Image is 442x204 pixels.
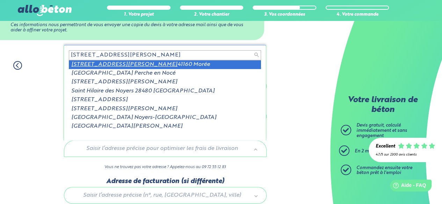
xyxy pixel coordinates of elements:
[69,69,261,78] div: [GEOGRAPHIC_DATA] Perche en Nocé
[69,122,261,131] div: [GEOGRAPHIC_DATA][PERSON_NAME]
[69,78,261,86] div: [STREET_ADDRESS][PERSON_NAME]
[380,177,434,196] iframe: Help widget launcher
[71,62,177,67] span: [STREET_ADDRESS][PERSON_NAME]
[69,113,261,122] div: [GEOGRAPHIC_DATA] Noyers-[GEOGRAPHIC_DATA]
[69,105,261,113] div: [STREET_ADDRESS][PERSON_NAME]
[69,96,261,104] div: [STREET_ADDRESS]
[69,87,261,96] div: Saint Hilaire des Noyers 28480 [GEOGRAPHIC_DATA]
[69,60,261,69] div: 41160 Morée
